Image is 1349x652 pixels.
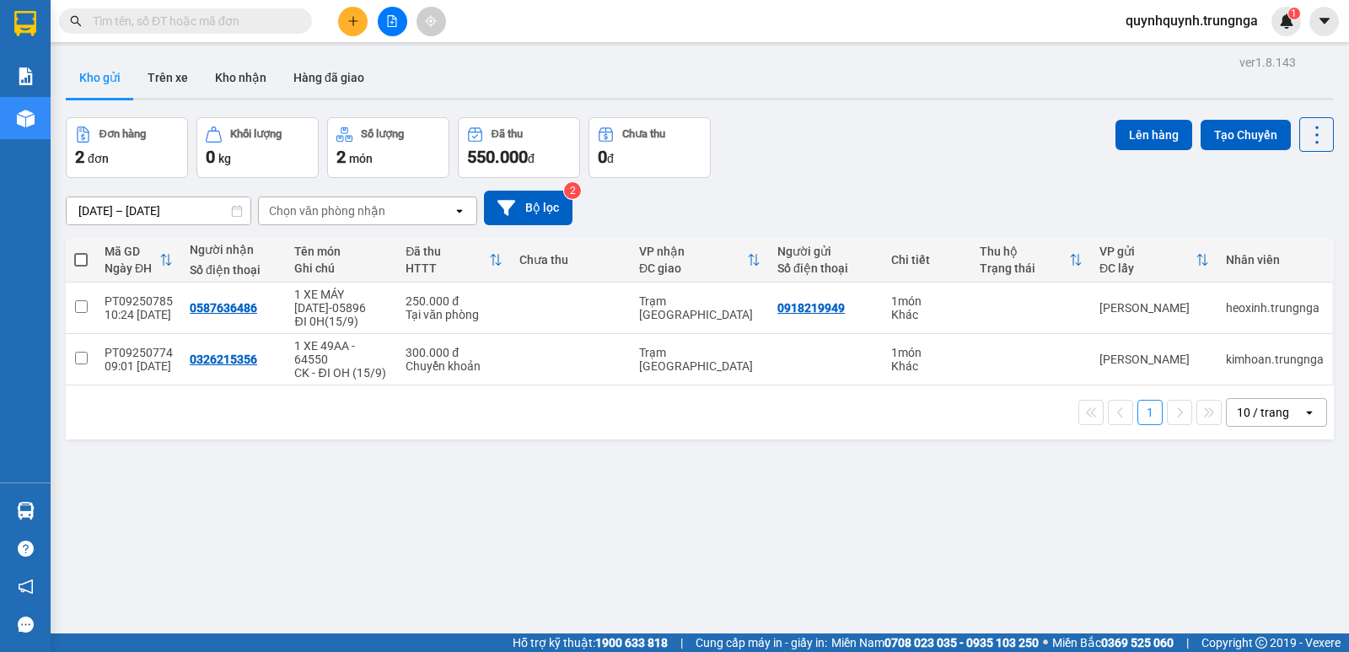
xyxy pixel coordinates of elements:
div: 10 / trang [1237,404,1289,421]
span: kg [218,152,231,165]
button: Bộ lọc [484,191,572,225]
span: 0 [598,147,607,167]
div: HTTT [406,261,489,275]
div: Khác [891,308,963,321]
div: Trạm [GEOGRAPHIC_DATA] [639,346,760,373]
div: Tên món [294,245,389,258]
span: aim [425,15,437,27]
div: Khối lượng [230,128,282,140]
div: Số điện thoại [190,263,277,277]
div: 1 XE 49AA - 64550 [294,339,389,366]
span: file-add [386,15,398,27]
div: 250.000 đ [406,294,503,308]
strong: 0708 023 035 - 0935 103 250 [884,636,1039,649]
div: Đã thu [492,128,523,140]
span: đơn [88,152,109,165]
div: Chuyển khoản [406,359,503,373]
button: Kho gửi [66,57,134,98]
button: plus [338,7,368,36]
input: Select a date range. [67,197,250,224]
th: Toggle SortBy [971,238,1091,283]
button: Chưa thu0đ [589,117,711,178]
div: heoxinh.trungnga [1226,301,1324,315]
div: VP nhận [639,245,747,258]
button: Trên xe [134,57,202,98]
span: 0 [206,147,215,167]
img: logo-vxr [14,11,36,36]
div: Nhân viên [1226,253,1324,267]
span: copyright [1255,637,1267,649]
div: 300.000 đ [406,346,503,359]
span: 2 [75,147,84,167]
span: search [70,15,82,27]
sup: 1 [1288,8,1300,19]
div: Số lượng [361,128,404,140]
svg: open [453,204,466,218]
span: Miền Bắc [1052,633,1174,652]
div: 1 món [891,346,963,359]
button: Số lượng2món [327,117,449,178]
th: Toggle SortBy [397,238,511,283]
span: plus [347,15,359,27]
img: icon-new-feature [1279,13,1294,29]
button: Kho nhận [202,57,280,98]
th: Toggle SortBy [1091,238,1217,283]
button: file-add [378,7,407,36]
div: 09:01 [DATE] [105,359,173,373]
sup: 2 [564,182,581,199]
div: VP gửi [1099,245,1196,258]
div: 1 món [891,294,963,308]
span: 1 [1291,8,1297,19]
strong: 0369 525 060 [1101,636,1174,649]
div: Chưa thu [519,253,622,267]
div: Chưa thu [622,128,665,140]
div: ĐC giao [639,261,747,275]
span: Cung cấp máy in - giấy in: [696,633,827,652]
button: Khối lượng0kg [196,117,319,178]
div: kimhoan.trungnga [1226,353,1324,366]
img: warehouse-icon [17,110,35,127]
div: Chi tiết [891,253,963,267]
div: Tại văn phòng [406,308,503,321]
div: Người nhận [190,243,277,256]
div: Ngày ĐH [105,261,159,275]
div: 10:24 [DATE] [105,308,173,321]
span: caret-down [1317,13,1332,29]
div: [PERSON_NAME] [1099,353,1209,366]
span: ⚪️ [1043,639,1048,646]
div: ĐC lấy [1099,261,1196,275]
div: Đơn hàng [99,128,146,140]
button: Tạo Chuyến [1201,120,1291,150]
div: Ghi chú [294,261,389,275]
span: 2 [336,147,346,167]
button: Hàng đã giao [280,57,378,98]
div: 0587636486 [190,301,257,315]
div: ver 1.8.143 [1239,53,1296,72]
span: 550.000 [467,147,528,167]
input: Tìm tên, số ĐT hoặc mã đơn [93,12,292,30]
div: Trạm [GEOGRAPHIC_DATA] [639,294,760,321]
div: ĐI 0H(15/9) [294,315,389,328]
div: PT09250774 [105,346,173,359]
div: Mã GD [105,245,159,258]
strong: 1900 633 818 [595,636,668,649]
div: 0326215356 [190,353,257,366]
div: Khác [891,359,963,373]
span: notification [18,579,34,595]
button: Lên hàng [1115,120,1192,150]
svg: open [1303,406,1316,419]
span: | [1186,633,1189,652]
div: Chọn văn phòng nhận [269,202,385,219]
button: caret-down [1309,7,1339,36]
th: Toggle SortBy [96,238,181,283]
div: Số điện thoại [777,261,874,275]
button: aim [417,7,446,36]
span: | [680,633,683,652]
div: Trạng thái [980,261,1069,275]
img: warehouse-icon [17,502,35,520]
span: message [18,617,34,633]
span: đ [528,152,535,165]
div: Đã thu [406,245,489,258]
div: 1 XE MÁY 86AD-05896 [294,288,389,315]
span: question-circle [18,541,34,557]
